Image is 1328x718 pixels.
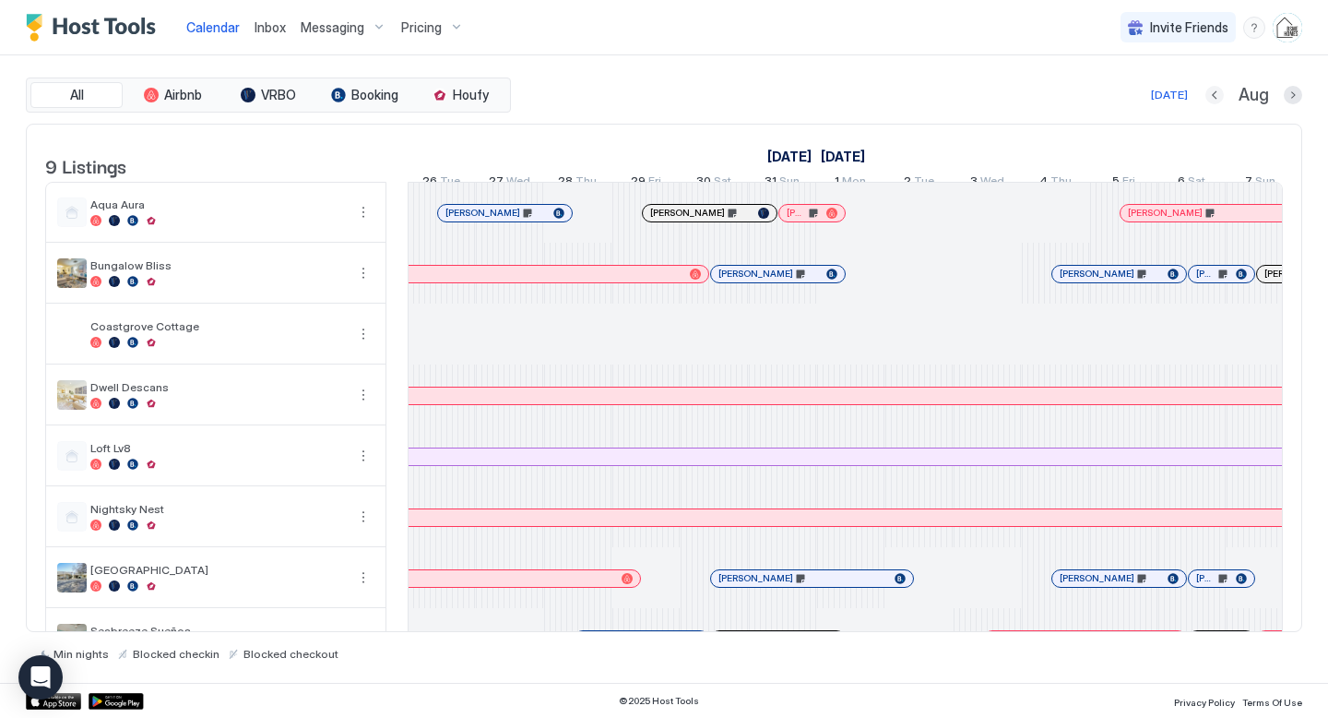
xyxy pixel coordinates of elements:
div: menu [352,506,374,528]
span: [PERSON_NAME] [718,572,793,584]
span: [PERSON_NAME] [787,207,806,219]
span: Bungalow Bliss [90,258,345,272]
span: 27 [489,174,504,193]
span: [PERSON_NAME] [1196,268,1215,280]
a: September 1, 2025 [830,170,871,197]
a: September 6, 2025 [1173,170,1210,197]
a: August 29, 2025 [626,170,666,197]
div: menu [352,201,374,223]
a: App Store [26,693,81,710]
div: menu [352,262,374,284]
a: Inbox [255,18,286,37]
span: Booking [351,87,398,103]
a: Calendar [186,18,240,37]
span: © 2025 Host Tools [619,695,699,707]
a: August 27, 2025 [484,170,535,197]
button: More options [352,323,374,345]
span: Pricing [401,19,442,36]
span: Fri [648,174,661,193]
span: [PERSON_NAME] [650,207,725,219]
span: Aug [1239,85,1269,106]
span: Calendar [186,19,240,35]
button: More options [352,506,374,528]
span: [PERSON_NAME] [1060,572,1134,584]
span: [PERSON_NAME] [1196,572,1215,584]
button: More options [352,262,374,284]
button: Houfy [414,82,506,108]
span: Thu [575,174,597,193]
div: menu [352,323,374,345]
a: September 7, 2025 [1240,170,1280,197]
span: Min nights [53,647,109,661]
div: menu [1243,17,1265,39]
span: All [70,87,84,103]
span: 1 [835,174,839,193]
a: August 26, 2025 [418,170,465,197]
span: 30 [696,174,711,193]
span: Mon [842,174,866,193]
div: User profile [1273,13,1302,42]
div: listing image [57,319,87,349]
div: listing image [57,624,87,653]
button: More options [352,384,374,406]
div: listing image [57,563,87,592]
span: Sat [1188,174,1205,193]
button: VRBO [222,82,314,108]
span: 4 [1039,174,1048,193]
button: Airbnb [126,82,219,108]
span: [PERSON_NAME] [445,207,520,219]
span: 5 [1112,174,1120,193]
a: Privacy Policy [1174,691,1235,711]
a: Host Tools Logo [26,14,164,42]
span: VRBO [261,87,296,103]
div: menu [352,567,374,589]
span: [GEOGRAPHIC_DATA] [90,563,345,577]
div: tab-group [26,78,511,113]
span: Messaging [301,19,364,36]
span: Wed [980,174,1004,193]
span: Blocked checkin [133,647,219,661]
span: Privacy Policy [1174,697,1235,708]
span: 7 [1245,174,1252,193]
span: Houfy [453,87,489,103]
button: Next month [1284,86,1302,104]
button: More options [352,628,374,650]
span: Blocked checkout [243,647,338,661]
button: Booking [318,82,410,108]
span: Airbnb [164,87,202,103]
a: Google Play Store [89,693,144,710]
span: Coastgrove Cottage [90,319,345,333]
button: More options [352,567,374,589]
a: August 30, 2025 [692,170,736,197]
div: [DATE] [1151,87,1188,103]
span: 31 [765,174,777,193]
span: Invite Friends [1150,19,1228,36]
a: August 28, 2025 [553,170,601,197]
span: Sun [779,174,800,193]
span: Nightsky Nest [90,502,345,516]
span: 28 [558,174,573,193]
a: Terms Of Use [1242,691,1302,711]
span: [PERSON_NAME] [718,268,793,280]
a: September 3, 2025 [966,170,1009,197]
span: 6 [1178,174,1185,193]
span: [PERSON_NAME] [1060,268,1134,280]
a: September 4, 2025 [1035,170,1076,197]
button: [DATE] [1148,84,1191,106]
div: Open Intercom Messenger [18,655,63,700]
span: Fri [1122,174,1135,193]
span: Tue [914,174,934,193]
div: listing image [57,380,87,410]
a: August 11, 2025 [763,143,816,170]
span: Sun [1255,174,1275,193]
span: Terms Of Use [1242,697,1302,708]
button: More options [352,201,374,223]
div: listing image [57,258,87,288]
span: Sat [714,174,731,193]
span: 2 [904,174,911,193]
span: Aqua Aura [90,197,345,211]
span: 9 Listings [45,151,126,179]
span: [PERSON_NAME] [1128,207,1203,219]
